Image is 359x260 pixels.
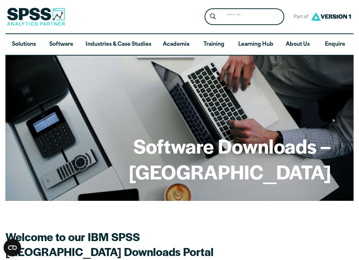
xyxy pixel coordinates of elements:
[4,239,21,256] button: Open CMP widget
[195,34,232,55] a: Training
[279,34,317,55] a: About Us
[205,8,284,25] form: Site Header Search Form
[210,13,216,20] svg: Search magnifying glass icon
[5,34,354,55] nav: Desktop version of site main menu
[28,133,331,184] h1: Software Downloads – [GEOGRAPHIC_DATA]
[43,34,80,55] a: Software
[316,34,354,55] a: Enquire
[80,34,157,55] a: Industries & Case Studies
[157,34,195,55] a: Academia
[206,10,220,24] button: Search magnifying glass icon
[7,8,65,26] img: SPSS Analytics Partner
[309,10,353,23] img: Version1 Logo
[5,34,43,55] a: Solutions
[232,34,279,55] a: Learning Hub
[5,229,259,259] h2: Welcome to our IBM SPSS [GEOGRAPHIC_DATA] Downloads Portal
[290,12,309,23] span: Part of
